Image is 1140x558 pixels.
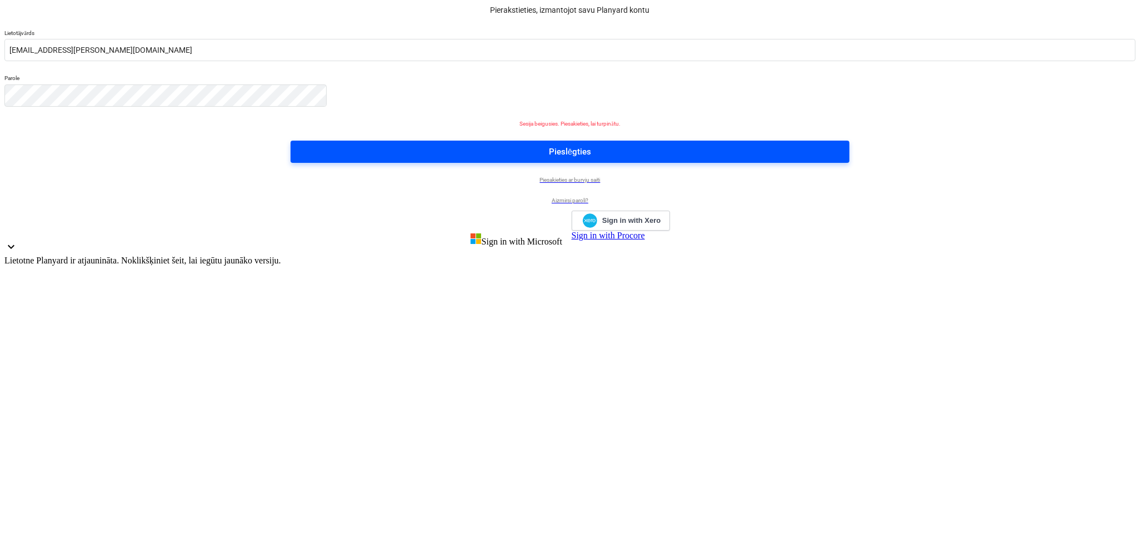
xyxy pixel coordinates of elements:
span: Sign in with Microsoft [482,237,562,246]
input: Lietotājvārds [4,39,1136,61]
img: Microsoft logo [470,233,482,245]
a: Sign in with Xero [572,211,671,230]
div: Pieslēgties [549,145,591,159]
button: Pieslēgties [291,141,849,163]
i: keyboard_arrow_down [4,240,18,253]
p: Parole [4,74,1136,84]
p: Lietotājvārds [4,29,1136,39]
span: Sign in with Xero [602,216,661,226]
p: Sesija beigusies. Piesakieties, lai turpinātu. [4,120,1136,127]
img: Xero logo [583,213,597,228]
iframe: Sign in with Google Button [464,210,577,234]
p: Pierakstieties, izmantojot savu Planyard kontu [4,4,1136,16]
div: Lietotne Planyard ir atjaunināta. Noklikšķiniet šeit, lai iegūtu jaunāko versiju. [4,256,1136,266]
iframe: Chat Widget [1084,505,1140,558]
a: Aizmirsi paroli? [4,197,1136,204]
a: Sign in with Procore [572,231,645,240]
a: Piesakieties ar burvju saiti [4,176,1136,183]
